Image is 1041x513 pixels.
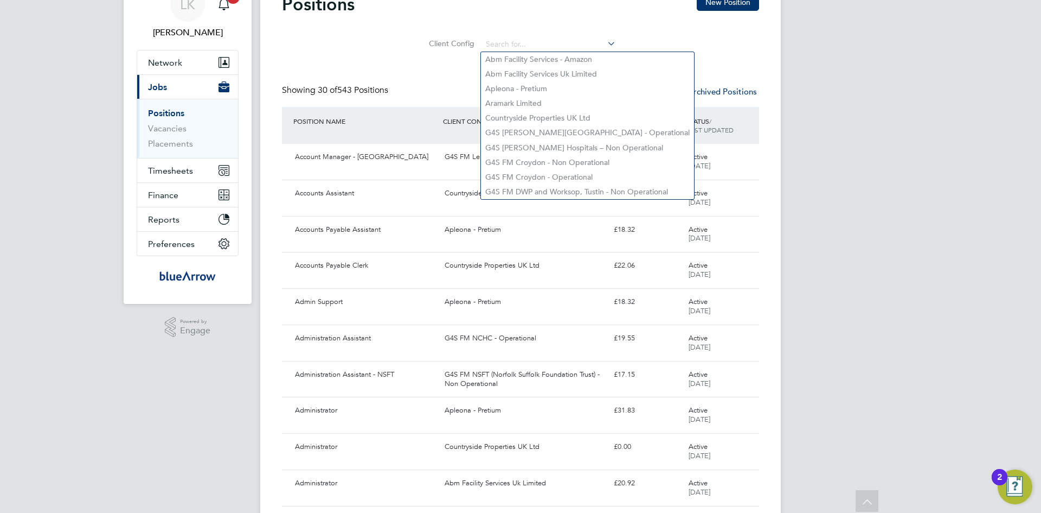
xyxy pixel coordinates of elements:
div: Apleona - Pretium [440,221,609,239]
li: Countryside Properties UK Ltd [481,111,694,125]
div: G4S FM NSFT (Norfolk Suffolk Foundation Trust) - Non Operational [440,366,609,393]
div: £20.92 [609,474,684,492]
span: [DATE] [689,198,710,207]
li: Apleona - Pretium [481,81,694,96]
div: Administrator [291,402,440,420]
li: Abm Facility Services - Amazon [481,52,694,67]
span: Active [689,225,708,234]
div: £19.55 [609,330,684,347]
div: Administration Assistant - NSFT [291,366,440,384]
div: Administrator [291,438,440,456]
a: Positions [148,108,184,118]
button: Jobs [137,75,238,99]
button: Preferences [137,232,238,256]
button: Finance [137,183,238,207]
span: Preferences [148,239,195,249]
div: Abm Facility Services Uk Limited [440,474,609,492]
div: £31.83 [609,402,684,420]
li: G4S FM Croydon - Non Operational [481,155,694,170]
span: Active [689,152,708,161]
span: Active [689,442,708,451]
span: Finance [148,190,178,200]
span: Active [689,188,708,198]
span: [DATE] [689,306,710,315]
span: LAST UPDATED [687,125,734,134]
span: [DATE] [689,161,710,170]
li: G4S [PERSON_NAME][GEOGRAPHIC_DATA] - Operational [481,125,694,140]
span: / [709,117,711,125]
div: Accounts Assistant [291,185,440,202]
a: Vacancies [148,123,187,134]
div: STATUS [684,111,759,140]
div: £22.06 [609,257,684,275]
li: G4S [PERSON_NAME] Hospitals – Non Operational [481,141,694,155]
div: Countryside Properties UK Ltd [440,257,609,275]
li: Abm Facility Services Uk Limited [481,67,694,81]
div: Accounts Payable Assistant [291,221,440,239]
span: [DATE] [689,343,710,352]
div: Account Manager - [GEOGRAPHIC_DATA] [291,148,440,166]
label: Hide Archived Positions [655,86,757,97]
span: Active [689,406,708,415]
div: Administration Assistant [291,330,440,347]
span: Active [689,333,708,343]
div: Countryside Properties UK Ltd [440,438,609,456]
div: Showing [282,85,390,96]
div: Apleona - Pretium [440,293,609,311]
span: Jobs [148,82,167,92]
span: [DATE] [689,270,710,279]
img: bluearrow-logo-retina.png [159,267,216,284]
div: Countryside Properties UK Ltd [440,185,609,202]
span: Reports [148,214,179,225]
span: [DATE] [689,233,710,243]
div: £17.15 [609,366,684,384]
span: 543 Positions [318,85,388,96]
span: Active [689,370,708,379]
div: POSITION NAME [291,111,440,131]
div: £18.32 [609,221,684,239]
div: Apleona - Pretium [440,402,609,420]
span: 30 of [318,85,337,96]
div: £18.32 [609,293,684,311]
div: Admin Support [291,293,440,311]
span: [DATE] [689,415,710,424]
div: G4S FM Leicester Schools - Operational [440,148,609,166]
span: Active [689,261,708,270]
button: Reports [137,207,238,231]
div: £0.00 [609,438,684,456]
button: Timesheets [137,159,238,182]
button: Network [137,50,238,74]
span: Network [148,58,182,68]
a: Placements [148,138,193,149]
div: CLIENT CONFIG [440,111,609,131]
span: Active [689,297,708,306]
div: 2 [997,477,1002,491]
span: Timesheets [148,166,193,176]
div: Administrator [291,474,440,492]
div: G4S FM NCHC - Operational [440,330,609,347]
span: Engage [180,326,210,335]
span: [DATE] [689,487,710,497]
input: Search for... [482,37,616,52]
span: [DATE] [689,451,710,460]
button: Open Resource Center, 2 new notifications [998,470,1032,504]
div: Accounts Payable Clerk [291,257,440,275]
span: Active [689,478,708,487]
li: G4S FM Croydon - Operational [481,170,694,185]
div: Jobs [137,99,238,158]
li: Aramark Limited [481,96,694,111]
a: Go to home page [137,267,239,284]
span: [DATE] [689,379,710,388]
a: Powered byEngage [165,317,211,338]
span: Louise Kempster [137,26,239,39]
label: Client Config [426,39,474,48]
span: Powered by [180,317,210,326]
li: G4S FM DWP and Worksop, Tustin - Non Operational [481,185,694,199]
